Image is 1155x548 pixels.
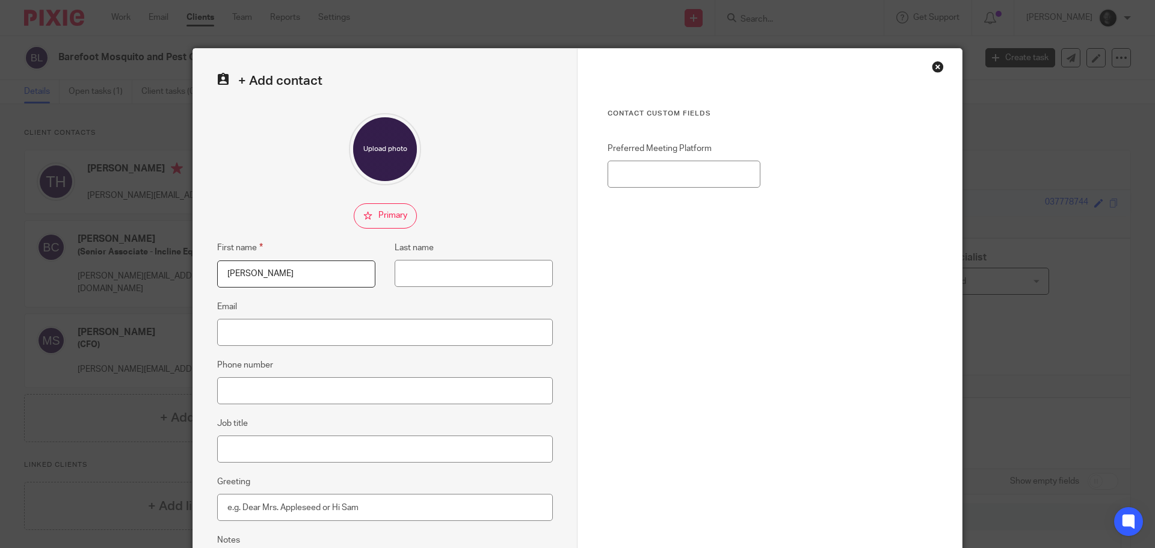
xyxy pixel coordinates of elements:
[932,61,944,73] div: Close this dialog window
[217,534,240,546] label: Notes
[395,242,434,254] label: Last name
[217,476,250,488] label: Greeting
[217,417,248,429] label: Job title
[608,143,760,155] label: Preferred Meeting Platform
[217,494,553,521] input: e.g. Dear Mrs. Appleseed or Hi Sam
[217,359,273,371] label: Phone number
[608,109,932,119] h3: Contact Custom fields
[217,73,553,89] h2: + Add contact
[217,241,263,254] label: First name
[217,301,237,313] label: Email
